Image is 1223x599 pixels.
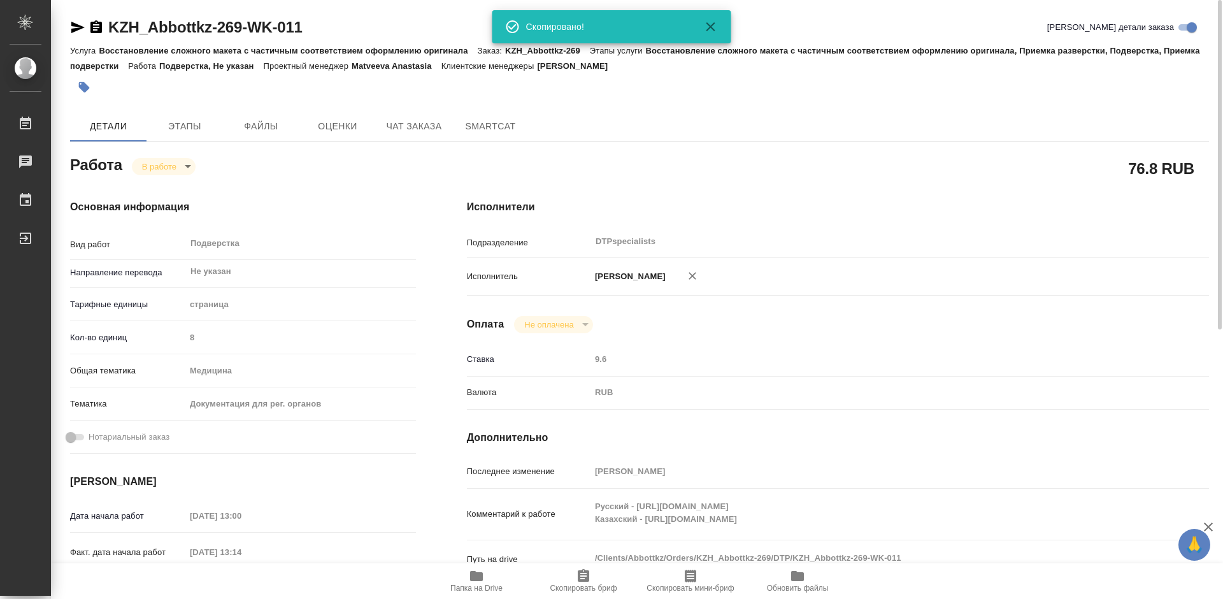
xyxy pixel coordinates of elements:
h4: Дополнительно [467,430,1209,445]
span: Скопировать бриф [550,584,617,593]
p: Услуга [70,46,99,55]
h2: Работа [70,152,122,175]
span: [PERSON_NAME] детали заказа [1047,21,1174,34]
p: Путь на drive [467,553,590,566]
p: Кол-во единиц [70,331,185,344]
span: Обновить файлы [767,584,829,593]
a: KZH_Abbottkz-269-WK-011 [108,18,303,36]
p: Подверстка, Не указан [159,61,264,71]
p: [PERSON_NAME] [537,61,617,71]
button: 🙏 [1178,529,1210,561]
div: Медицина [185,360,416,382]
p: KZH_Abbottkz-269 [505,46,590,55]
p: Тематика [70,398,185,410]
button: Не оплачена [520,319,577,330]
p: Дата начала работ [70,510,185,523]
p: Работа [128,61,159,71]
span: Папка на Drive [450,584,503,593]
p: Направление перевода [70,266,185,279]
div: В работе [132,158,196,175]
p: Ставка [467,353,590,366]
button: Обновить файлы [744,563,851,599]
span: Этапы [154,119,215,134]
p: Факт. дата начала работ [70,546,185,559]
p: Комментарий к работе [467,508,590,521]
p: Клиентские менеджеры [441,61,538,71]
div: страница [185,294,416,315]
button: Закрыть [696,19,726,34]
p: Заказ: [478,46,505,55]
div: Документация для рег. органов [185,393,416,415]
button: Удалить исполнителя [678,262,706,290]
input: Пустое поле [185,507,297,525]
p: Matveeva Anastasia [352,61,441,71]
span: Детали [78,119,139,134]
button: В работе [138,161,180,172]
textarea: Русский - [URL][DOMAIN_NAME] Казахский - [URL][DOMAIN_NAME] [590,496,1147,530]
p: Восстановление сложного макета с частичным соответствием оформлению оригинала, Приемка разверстки... [70,46,1200,71]
p: Подразделение [467,236,590,249]
span: Нотариальный заказ [89,431,169,444]
button: Добавить тэг [70,73,98,101]
p: Общая тематика [70,364,185,377]
button: Скопировать ссылку для ЯМессенджера [70,20,85,35]
span: Чат заказа [383,119,445,134]
h4: Исполнители [467,199,1209,215]
span: Файлы [231,119,292,134]
p: Исполнитель [467,270,590,283]
p: Проектный менеджер [264,61,352,71]
p: Этапы услуги [590,46,646,55]
p: Тарифные единицы [70,298,185,311]
input: Пустое поле [590,462,1147,480]
p: Вид работ [70,238,185,251]
p: [PERSON_NAME] [590,270,666,283]
span: SmartCat [460,119,521,134]
button: Папка на Drive [423,563,530,599]
p: Восстановление сложного макета с частичным соответствием оформлению оригинала [99,46,477,55]
h2: 76.8 RUB [1128,157,1194,179]
h4: Оплата [467,317,504,332]
span: Скопировать мини-бриф [647,584,734,593]
h4: Основная информация [70,199,416,215]
p: Последнее изменение [467,465,590,478]
div: RUB [590,382,1147,403]
button: Скопировать ссылку [89,20,104,35]
p: Валюта [467,386,590,399]
span: 🙏 [1184,531,1205,558]
button: Скопировать бриф [530,563,637,599]
h4: [PERSON_NAME] [70,474,416,489]
button: Скопировать мини-бриф [637,563,744,599]
input: Пустое поле [185,543,297,561]
input: Пустое поле [185,328,416,347]
textarea: /Clients/Abbottkz/Orders/KZH_Abbottkz-269/DTP/KZH_Abbottkz-269-WK-011 [590,547,1147,569]
div: Скопировано! [526,20,685,33]
span: Оценки [307,119,368,134]
div: В работе [514,316,592,333]
input: Пустое поле [590,350,1147,368]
